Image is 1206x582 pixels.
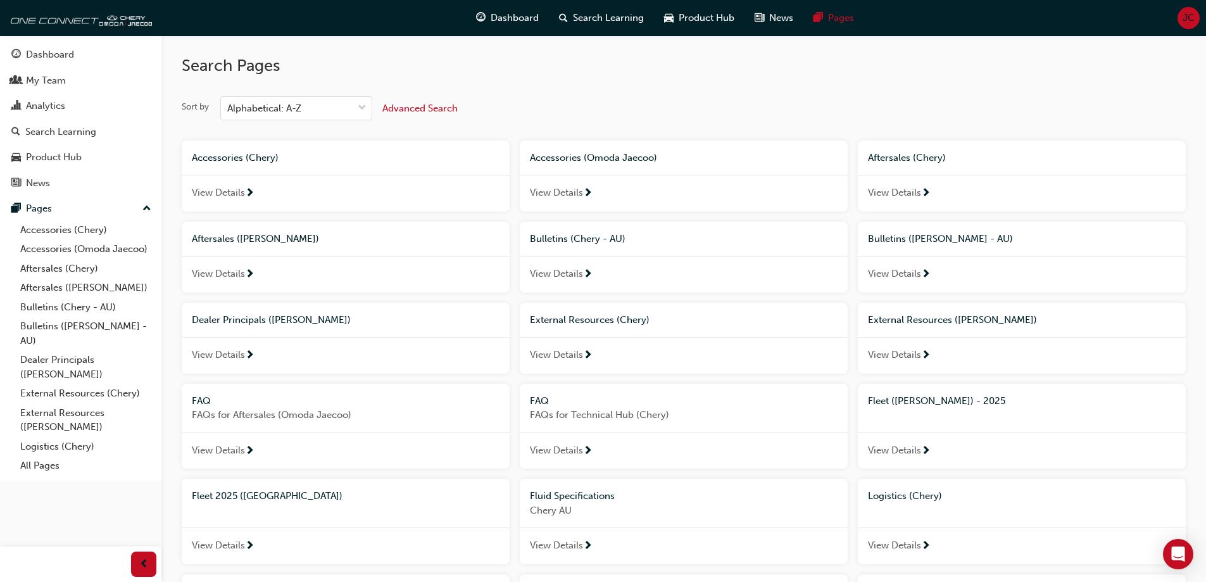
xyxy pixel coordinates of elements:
[26,47,74,62] div: Dashboard
[530,538,583,553] span: View Details
[583,269,593,281] span: next-icon
[1183,11,1195,25] span: JC
[245,269,254,281] span: next-icon
[26,150,82,165] div: Product Hub
[182,479,510,564] a: Fleet 2025 ([GEOGRAPHIC_DATA])View Details
[755,10,764,26] span: news-icon
[530,152,657,163] span: Accessories (Omoda Jaecoo)
[192,538,245,553] span: View Details
[868,267,921,281] span: View Details
[5,69,156,92] a: My Team
[11,75,21,87] span: people-icon
[828,11,854,25] span: Pages
[520,384,848,469] a: FAQFAQs for Technical Hub (Chery)View Details
[5,120,156,144] a: Search Learning
[583,350,593,362] span: next-icon
[858,479,1186,564] a: Logistics (Chery)View Details
[5,94,156,118] a: Analytics
[583,541,593,552] span: next-icon
[182,303,510,374] a: Dealer Principals ([PERSON_NAME])View Details
[858,303,1186,374] a: External Resources ([PERSON_NAME])View Details
[868,152,946,163] span: Aftersales (Chery)
[15,239,156,259] a: Accessories (Omoda Jaecoo)
[559,10,568,26] span: search-icon
[921,350,931,362] span: next-icon
[11,49,21,61] span: guage-icon
[26,73,66,88] div: My Team
[245,446,254,457] span: next-icon
[192,186,245,200] span: View Details
[530,408,838,422] span: FAQs for Technical Hub (Chery)
[530,314,650,326] span: External Resources (Chery)
[530,443,583,458] span: View Details
[15,298,156,317] a: Bulletins (Chery - AU)
[358,100,367,117] span: down-icon
[15,317,156,350] a: Bulletins ([PERSON_NAME] - AU)
[520,479,848,564] a: Fluid SpecificationsChery AUView Details
[15,456,156,476] a: All Pages
[192,152,279,163] span: Accessories (Chery)
[11,127,20,138] span: search-icon
[15,278,156,298] a: Aftersales ([PERSON_NAME])
[182,384,510,469] a: FAQFAQs for Aftersales (Omoda Jaecoo)View Details
[858,384,1186,469] a: Fleet ([PERSON_NAME]) - 2025View Details
[5,197,156,220] button: Pages
[520,303,848,374] a: External Resources (Chery)View Details
[227,101,301,116] div: Alphabetical: A-Z
[11,178,21,189] span: news-icon
[583,188,593,199] span: next-icon
[803,5,864,31] a: pages-iconPages
[382,96,458,120] button: Advanced Search
[868,395,1005,407] span: Fleet ([PERSON_NAME]) - 2025
[192,395,211,407] span: FAQ
[192,443,245,458] span: View Details
[1178,7,1200,29] button: JC
[11,101,21,112] span: chart-icon
[182,56,1186,76] h2: Search Pages
[769,11,793,25] span: News
[858,141,1186,212] a: Aftersales (Chery)View Details
[520,222,848,293] a: Bulletins (Chery - AU)View Details
[868,490,942,502] span: Logistics (Chery)
[182,222,510,293] a: Aftersales ([PERSON_NAME])View Details
[5,43,156,66] a: Dashboard
[664,10,674,26] span: car-icon
[182,141,510,212] a: Accessories (Chery)View Details
[26,99,65,113] div: Analytics
[6,5,152,30] a: oneconnect
[26,201,52,216] div: Pages
[192,314,351,326] span: Dealer Principals ([PERSON_NAME])
[142,201,151,217] span: up-icon
[921,269,931,281] span: next-icon
[530,348,583,362] span: View Details
[466,5,549,31] a: guage-iconDashboard
[1163,539,1193,569] div: Open Intercom Messenger
[813,10,823,26] span: pages-icon
[15,220,156,240] a: Accessories (Chery)
[182,101,209,113] div: Sort by
[15,437,156,457] a: Logistics (Chery)
[491,11,539,25] span: Dashboard
[868,186,921,200] span: View Details
[520,141,848,212] a: Accessories (Omoda Jaecoo)View Details
[530,490,615,502] span: Fluid Specifications
[868,233,1013,244] span: Bulletins ([PERSON_NAME] - AU)
[192,267,245,281] span: View Details
[921,541,931,552] span: next-icon
[530,395,549,407] span: FAQ
[15,259,156,279] a: Aftersales (Chery)
[476,10,486,26] span: guage-icon
[382,103,458,114] span: Advanced Search
[530,503,838,518] span: Chery AU
[5,41,156,197] button: DashboardMy TeamAnalyticsSearch LearningProduct HubNews
[15,350,156,384] a: Dealer Principals ([PERSON_NAME])
[583,446,593,457] span: next-icon
[549,5,654,31] a: search-iconSearch Learning
[11,152,21,163] span: car-icon
[573,11,644,25] span: Search Learning
[868,348,921,362] span: View Details
[530,233,625,244] span: Bulletins (Chery - AU)
[5,172,156,195] a: News
[530,186,583,200] span: View Details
